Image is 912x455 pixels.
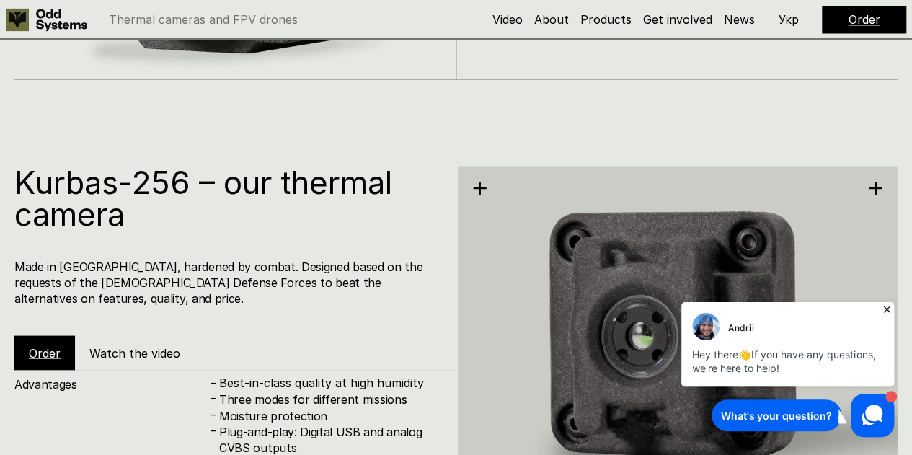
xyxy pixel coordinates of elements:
a: Get involved [643,12,712,27]
h1: Kurbas-256 – our thermal camera [14,166,440,229]
h4: Made in [GEOGRAPHIC_DATA], hardened by combat. Designed based on the requests of the [DEMOGRAPHIC... [14,258,440,306]
a: Video [492,12,523,27]
h5: Watch the video [89,345,180,361]
p: Укр [779,14,799,25]
a: Order [29,345,61,360]
h4: – [211,375,216,391]
h4: – [211,423,216,438]
h4: Advantages [14,376,209,392]
a: Order [849,12,880,27]
a: Products [580,12,632,27]
a: About [534,12,569,27]
h4: Three modes for different missions [219,391,440,407]
p: Best-in-class quality at high humidity [219,376,440,389]
h4: – [211,390,216,406]
iframe: HelpCrunch [678,298,898,441]
a: News [724,12,755,27]
h4: Moisture protection [219,407,440,423]
p: Thermal cameras and FPV drones [109,14,298,25]
h4: – [211,406,216,422]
